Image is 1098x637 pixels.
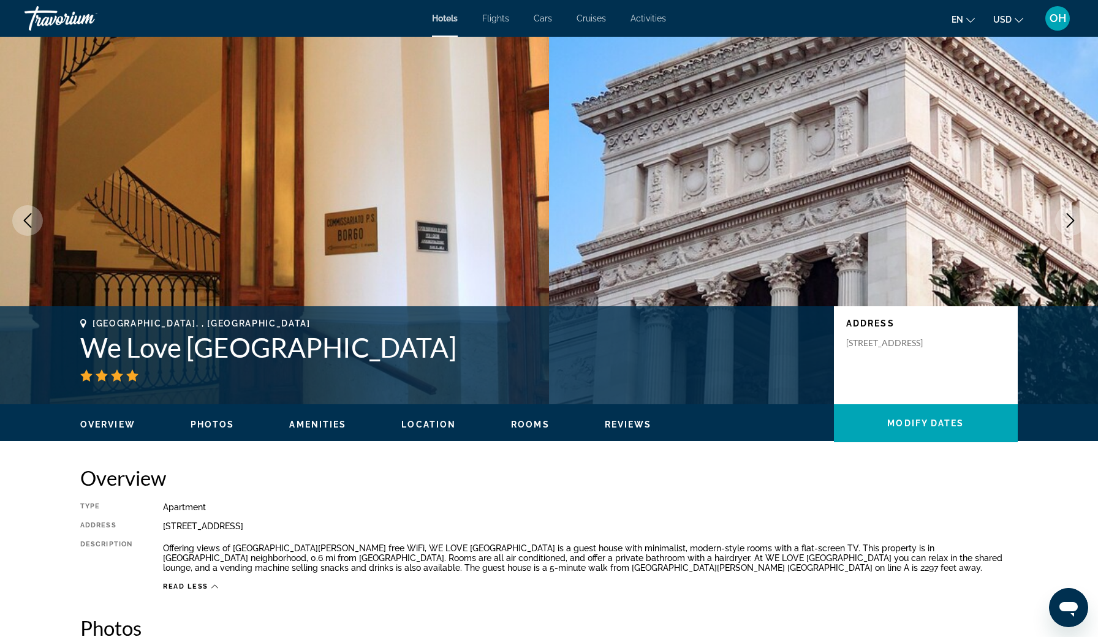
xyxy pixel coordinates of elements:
[1050,12,1066,24] span: OH
[163,543,1018,573] p: Offering views of [GEOGRAPHIC_DATA][PERSON_NAME] free WiFi, WE LOVE [GEOGRAPHIC_DATA] is a guest ...
[432,13,458,23] a: Hotels
[846,337,944,349] p: [STREET_ADDRESS]
[511,419,550,430] button: Rooms
[191,419,235,430] button: Photos
[80,331,822,363] h1: We Love [GEOGRAPHIC_DATA]
[93,318,311,328] span: [GEOGRAPHIC_DATA], , [GEOGRAPHIC_DATA]
[887,418,964,428] span: Modify Dates
[401,419,456,430] button: Location
[163,582,218,591] button: Read less
[163,582,208,590] span: Read less
[993,15,1012,24] span: USD
[163,521,1018,531] div: [STREET_ADDRESS]
[952,10,975,28] button: Change language
[80,420,135,429] span: Overview
[80,521,132,531] div: Address
[511,420,550,429] span: Rooms
[25,2,147,34] a: Travorium
[401,420,456,429] span: Location
[1049,588,1088,627] iframe: Button to launch messaging window
[163,502,1018,512] div: Apartment
[80,540,132,576] div: Description
[952,15,963,24] span: en
[1055,205,1086,236] button: Next image
[577,13,606,23] a: Cruises
[605,419,652,430] button: Reviews
[534,13,552,23] a: Cars
[80,502,132,512] div: Type
[80,466,1018,490] h2: Overview
[289,420,346,429] span: Amenities
[630,13,666,23] a: Activities
[191,420,235,429] span: Photos
[482,13,509,23] a: Flights
[993,10,1023,28] button: Change currency
[289,419,346,430] button: Amenities
[605,420,652,429] span: Reviews
[12,205,43,236] button: Previous image
[846,318,1005,328] p: Address
[1042,6,1073,31] button: User Menu
[834,404,1018,442] button: Modify Dates
[80,419,135,430] button: Overview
